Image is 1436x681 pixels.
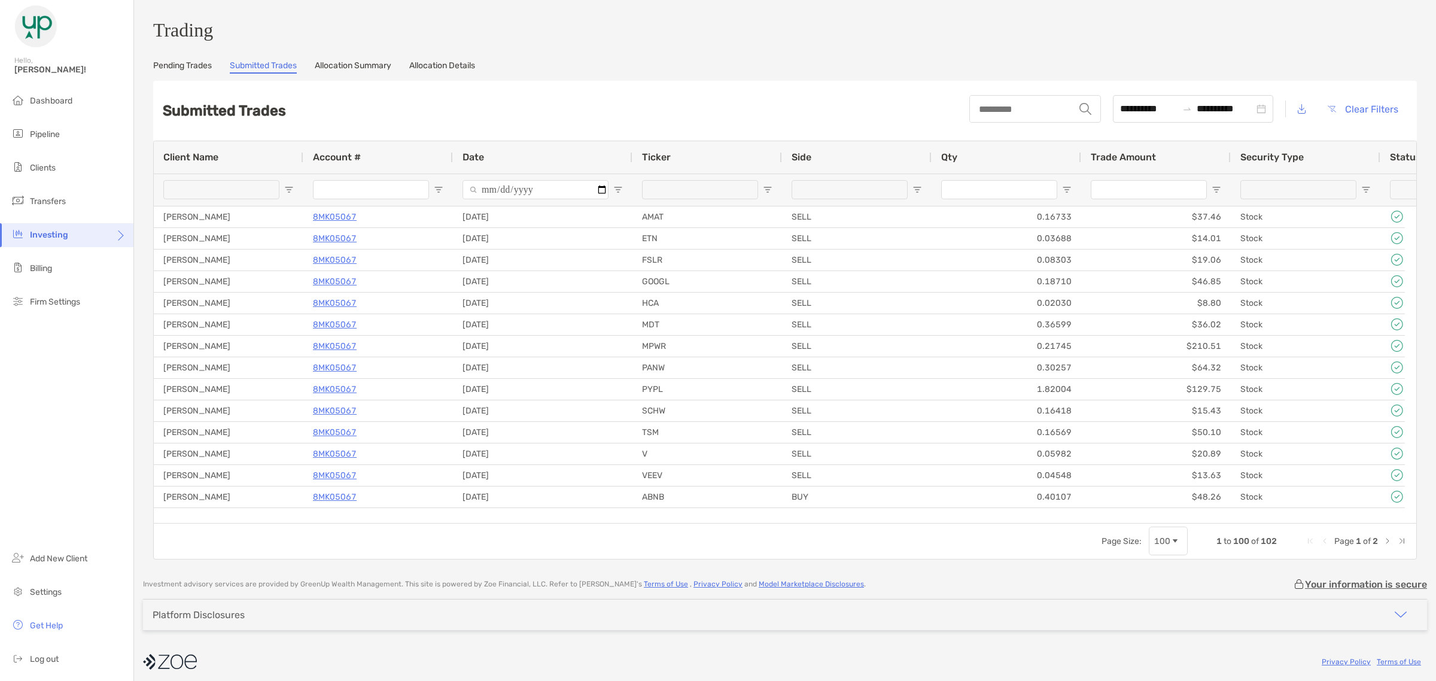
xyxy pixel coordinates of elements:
div: $129.75 [1081,379,1231,400]
div: FSLR [632,250,782,270]
span: Ticker [642,151,671,163]
div: $14.01 [1081,228,1231,249]
a: 8MK05067 [313,511,357,526]
img: icon status [1390,360,1404,375]
div: Platform Disclosures [153,609,245,621]
span: Dashboard [30,96,72,106]
div: 0.08303 [932,250,1081,270]
div: Next Page [1383,536,1392,546]
img: company logo [143,649,197,676]
button: Open Filter Menu [1212,185,1221,194]
span: swap-right [1182,104,1192,114]
p: 8MK05067 [313,209,357,224]
div: Page Size [1149,527,1188,555]
a: Pending Trades [153,60,212,74]
button: Open Filter Menu [1361,185,1371,194]
div: [PERSON_NAME] [154,271,303,292]
div: Stock [1231,250,1380,270]
div: TSM [632,422,782,443]
span: 100 [1233,536,1249,546]
div: Stock [1231,465,1380,486]
p: 8MK05067 [313,317,357,332]
div: BUY [782,508,932,529]
a: 8MK05067 [313,231,357,246]
div: AMAT [632,206,782,227]
div: [DATE] [453,314,632,335]
a: 8MK05067 [313,490,357,504]
img: investing icon [11,227,25,241]
h3: Trading [153,19,1417,41]
img: icon status [1390,490,1404,504]
div: Last Page [1397,536,1407,546]
a: Model Marketplace Disclosures [759,580,864,588]
div: 0.04548 [932,465,1081,486]
img: icon status [1390,425,1404,439]
div: [PERSON_NAME] [154,357,303,378]
img: firm-settings icon [11,294,25,308]
div: [DATE] [453,250,632,270]
div: Stock [1231,336,1380,357]
div: 0.02030 [932,293,1081,314]
div: [PERSON_NAME] [154,293,303,314]
p: 8MK05067 [313,403,357,418]
div: Previous Page [1320,536,1329,546]
button: Open Filter Menu [1062,185,1072,194]
a: 8MK05067 [313,296,357,311]
span: Clients [30,163,56,173]
div: 0.18710 [932,271,1081,292]
div: [PERSON_NAME] [154,336,303,357]
img: Zoe Logo [14,5,57,48]
div: [PERSON_NAME] [154,422,303,443]
div: $37.46 [1081,206,1231,227]
div: ABNB [632,487,782,507]
div: 1.82004 [932,379,1081,400]
div: 0.22491 [932,508,1081,529]
div: 0.30257 [932,357,1081,378]
button: Open Filter Menu [434,185,443,194]
img: icon status [1390,296,1404,310]
div: [DATE] [453,508,632,529]
img: icon status [1390,317,1404,332]
div: ETF [1231,508,1380,529]
span: Account # [313,151,361,163]
div: Stock [1231,487,1380,507]
h2: Submitted Trades [163,102,286,119]
span: Pipeline [30,129,60,139]
p: 8MK05067 [313,360,357,375]
span: Page [1334,536,1354,546]
img: get-help icon [11,618,25,632]
div: [DATE] [453,379,632,400]
span: Log out [30,654,59,664]
div: [DATE] [453,228,632,249]
button: Open Filter Menu [613,185,623,194]
span: Get Help [30,621,63,631]
div: SELL [782,336,932,357]
img: icon status [1390,209,1404,224]
div: MPWR [632,336,782,357]
div: SELL [782,400,932,421]
div: $64.32 [1081,357,1231,378]
div: 100 [1154,536,1170,546]
a: Allocation Details [409,60,475,74]
span: to [1224,536,1231,546]
img: icon status [1390,403,1404,418]
p: 8MK05067 [313,425,357,440]
div: MDT [632,314,782,335]
div: $8.80 [1081,293,1231,314]
div: [PERSON_NAME] [154,443,303,464]
div: BUY [782,487,932,507]
button: Open Filter Menu [763,185,772,194]
div: SELL [782,443,932,464]
div: Stock [1231,271,1380,292]
div: $39.37 [1081,508,1231,529]
img: transfers icon [11,193,25,208]
div: VEEV [632,465,782,486]
span: Add New Client [30,554,87,564]
img: pipeline icon [11,126,25,141]
div: $210.51 [1081,336,1231,357]
p: 8MK05067 [313,253,357,267]
span: [PERSON_NAME]! [14,65,126,75]
div: $20.89 [1081,443,1231,464]
div: $19.06 [1081,250,1231,270]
